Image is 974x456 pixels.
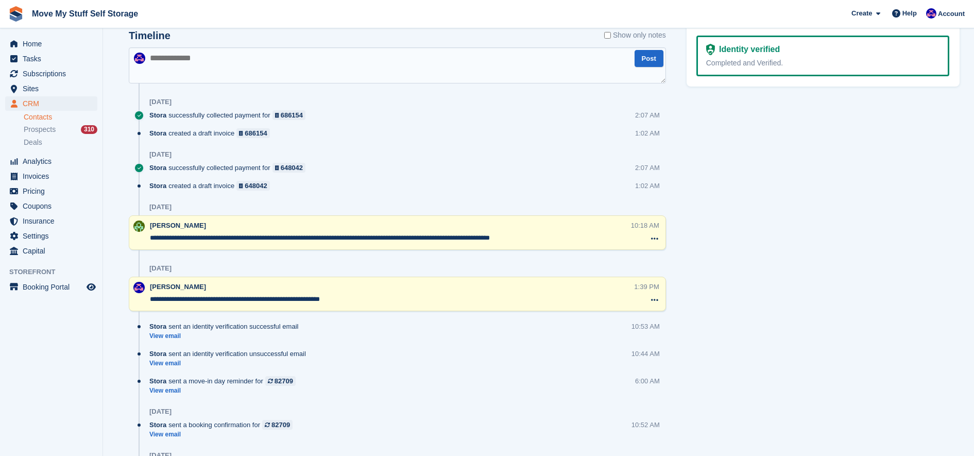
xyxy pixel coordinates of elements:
div: sent a move-in day reminder for [149,376,301,386]
div: 10:44 AM [631,349,660,359]
a: menu [5,169,97,183]
div: 10:18 AM [631,221,659,230]
a: Prospects 310 [24,124,97,135]
a: menu [5,280,97,294]
span: Stora [149,376,166,386]
label: Show only notes [604,30,666,41]
a: menu [5,52,97,66]
span: Stora [149,128,166,138]
h2: Timeline [129,30,170,42]
span: Stora [149,110,166,120]
a: View email [149,332,303,341]
img: Jade Whetnall [133,282,145,293]
div: 10:53 AM [631,322,660,331]
span: [PERSON_NAME] [150,222,206,229]
a: Contacts [24,112,97,122]
a: Move My Stuff Self Storage [28,5,142,22]
span: Stora [149,349,166,359]
button: Post [635,50,663,67]
span: Stora [149,181,166,191]
div: [DATE] [149,408,172,416]
div: 2:07 AM [635,110,660,120]
span: Insurance [23,214,84,228]
div: 6:00 AM [635,376,660,386]
span: [PERSON_NAME] [150,283,206,291]
span: Settings [23,229,84,243]
a: menu [5,37,97,51]
div: 1:02 AM [635,128,660,138]
div: sent a booking confirmation for [149,420,298,430]
span: Subscriptions [23,66,84,81]
a: Deals [24,137,97,148]
a: menu [5,229,97,243]
div: successfully collected payment for [149,163,311,173]
span: Create [851,8,872,19]
a: 686154 [272,110,306,120]
span: Invoices [23,169,84,183]
span: Help [902,8,917,19]
a: View email [149,386,301,395]
div: sent an identity verification unsuccessful email [149,349,311,359]
div: [DATE] [149,203,172,211]
span: Analytics [23,154,84,168]
img: Jade Whetnall [134,53,145,64]
span: Stora [149,163,166,173]
a: 648042 [236,181,270,191]
span: Capital [23,244,84,258]
div: 310 [81,125,97,134]
span: Booking Portal [23,280,84,294]
a: View email [149,430,298,439]
a: menu [5,199,97,213]
div: 1:02 AM [635,181,660,191]
span: Deals [24,138,42,147]
div: 82709 [275,376,293,386]
a: 82709 [262,420,293,430]
img: Identity Verification Ready [706,44,715,55]
a: menu [5,66,97,81]
span: Stora [149,322,166,331]
div: 686154 [245,128,267,138]
img: Jade Whetnall [926,8,936,19]
span: Coupons [23,199,84,213]
div: 82709 [271,420,290,430]
div: 2:07 AM [635,163,660,173]
span: CRM [23,96,84,111]
div: 648042 [245,181,267,191]
a: menu [5,214,97,228]
span: Sites [23,81,84,96]
div: 648042 [281,163,303,173]
span: Prospects [24,125,56,134]
span: Storefront [9,267,102,277]
a: 82709 [265,376,296,386]
span: Tasks [23,52,84,66]
span: Home [23,37,84,51]
div: [DATE] [149,150,172,159]
a: menu [5,244,97,258]
div: 686154 [281,110,303,120]
a: Preview store [85,281,97,293]
a: menu [5,81,97,96]
div: Identity verified [715,43,780,56]
div: 10:52 AM [631,420,660,430]
a: menu [5,96,97,111]
div: created a draft invoice [149,181,275,191]
div: [DATE] [149,264,172,273]
div: Completed and Verified. [706,58,939,69]
div: 1:39 PM [634,282,659,292]
a: View email [149,359,311,368]
div: created a draft invoice [149,128,275,138]
a: menu [5,184,97,198]
div: successfully collected payment for [149,110,311,120]
span: Account [938,9,965,19]
span: Stora [149,420,166,430]
div: sent an identity verification successful email [149,322,303,331]
a: menu [5,154,97,168]
span: Pricing [23,184,84,198]
img: stora-icon-8386f47178a22dfd0bd8f6a31ec36ba5ce8667c1dd55bd0f319d3a0aa187defe.svg [8,6,24,22]
img: Joel Booth [133,221,145,232]
a: 686154 [236,128,270,138]
input: Show only notes [604,30,611,41]
a: 648042 [272,163,306,173]
div: [DATE] [149,98,172,106]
